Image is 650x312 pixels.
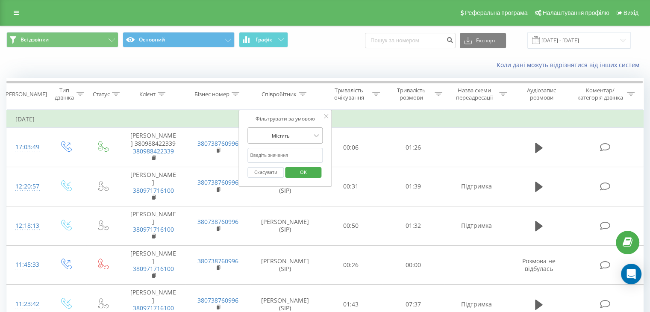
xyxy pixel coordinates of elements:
td: [PERSON_NAME] [121,167,185,206]
span: Вихід [624,9,638,16]
td: [DATE] [7,111,644,128]
div: Коментар/категорія дзвінка [575,87,625,101]
a: 380738760996 [197,296,238,304]
a: 380738760996 [197,178,238,186]
span: OK [291,165,315,179]
span: Графік [256,37,272,43]
div: 11:45:33 [15,256,38,273]
td: 00:00 [382,245,444,285]
input: Введіть значення [247,148,323,163]
td: [PERSON_NAME] (SIP) [250,245,320,285]
div: Співробітник [262,91,297,98]
a: Коли дані можуть відрізнятися вiд інших систем [497,61,644,69]
td: 00:06 [320,128,382,167]
button: OK [285,167,321,178]
td: Підтримка [444,167,509,206]
td: 01:39 [382,167,444,206]
a: 380988422339 [133,147,174,155]
div: Клієнт [139,91,156,98]
a: 380738760996 [197,257,238,265]
a: 380971716100 [133,225,174,233]
td: [PERSON_NAME] [121,245,185,285]
div: Тип дзвінка [54,87,74,101]
div: Тривалість розмови [390,87,432,101]
div: Тривалість очікування [328,87,371,101]
div: Назва схеми переадресації [452,87,497,101]
td: 00:31 [320,167,382,206]
a: 380971716100 [133,186,174,194]
a: 380738760996 [197,139,238,147]
span: Розмова не відбулась [522,257,556,273]
span: Всі дзвінки [21,36,49,43]
button: Основний [123,32,235,47]
td: [PERSON_NAME] 380988422339 [121,128,185,167]
span: Реферальна програма [465,9,528,16]
div: Статус [93,91,110,98]
td: 00:26 [320,245,382,285]
td: 01:32 [382,206,444,245]
div: Бізнес номер [194,91,229,98]
td: Підтримка [444,206,509,245]
div: 12:20:57 [15,178,38,195]
div: 17:03:49 [15,139,38,156]
span: Налаштування профілю [542,9,609,16]
a: 380971716100 [133,265,174,273]
div: [PERSON_NAME] [4,91,47,98]
button: Графік [239,32,288,47]
input: Пошук за номером [365,33,456,48]
div: 12:18:13 [15,218,38,234]
td: 01:26 [382,128,444,167]
td: [PERSON_NAME] (SIP) [250,206,320,245]
a: 380971716100 [133,304,174,312]
button: Скасувати [247,167,284,178]
button: Всі дзвінки [6,32,118,47]
td: 00:50 [320,206,382,245]
div: Аудіозапис розмови [517,87,567,101]
button: Експорт [460,33,506,48]
div: Open Intercom Messenger [621,264,641,284]
div: Фільтрувати за умовою [247,115,323,123]
td: [PERSON_NAME] [121,206,185,245]
a: 380738760996 [197,218,238,226]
